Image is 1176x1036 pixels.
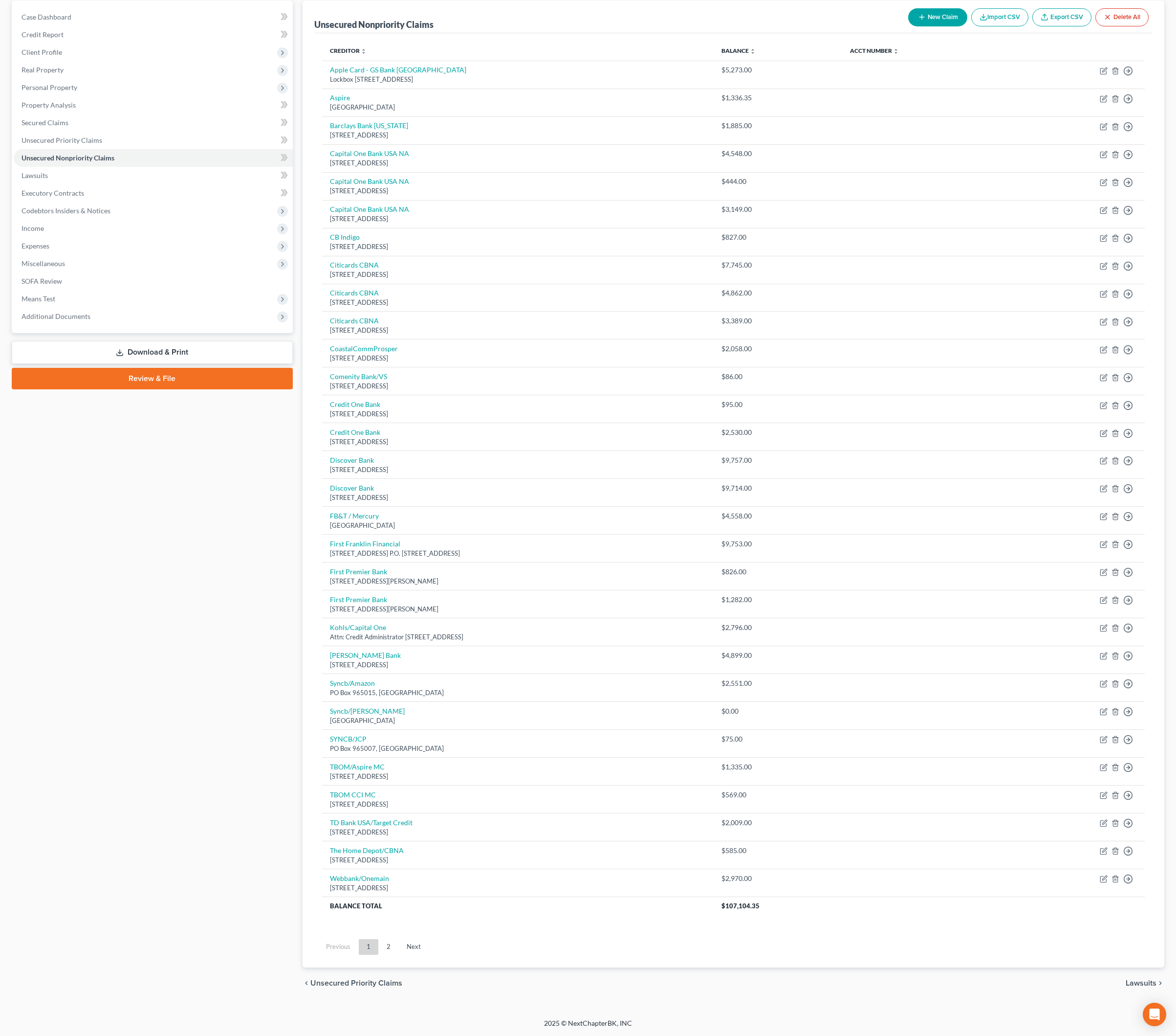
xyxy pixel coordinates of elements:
[721,734,834,744] div: $75.00
[14,114,293,132] a: Secured Claims
[330,800,706,809] div: [STREET_ADDRESS]
[322,897,714,914] th: Balance Total
[330,744,706,753] div: PO Box 965007, [GEOGRAPHIC_DATA]
[330,103,706,112] div: [GEOGRAPHIC_DATA]
[721,204,834,214] div: $3,149.00
[721,288,834,298] div: $4,862.00
[330,149,409,158] a: Capital One Bank USA NA
[22,294,55,303] span: Means Test
[22,242,49,250] span: Expenses
[750,48,756,54] i: unfold_more
[721,455,834,465] div: $9,757.00
[330,595,387,604] a: First Premier Bank
[330,75,706,84] div: Lockbox [STREET_ADDRESS]
[14,26,293,44] a: Credit Report
[908,8,967,26] button: New Claim
[721,260,834,270] div: $7,745.00
[721,316,834,326] div: $3,389.00
[22,118,68,127] span: Secured Claims
[330,818,413,827] a: TD Bank USA/Target Credit
[721,623,834,632] div: $2,796.00
[330,549,706,558] div: [STREET_ADDRESS] P.O. [STREET_ADDRESS]
[330,493,706,502] div: [STREET_ADDRESS]
[330,577,706,586] div: [STREET_ADDRESS][PERSON_NAME]
[721,511,834,521] div: $4,558.00
[22,101,76,109] span: Property Analysis
[330,623,386,631] a: Kohls/Capital One
[330,289,379,297] a: Citicards CBNA
[330,205,409,213] a: Capital One Bank USA NA
[330,540,400,548] a: First Franklin Financial
[310,979,402,987] span: Unsecured Priority Claims
[330,763,385,771] a: TBOM/Aspire MC
[14,184,293,202] a: Executory Contracts
[721,121,834,131] div: $1,885.00
[330,846,404,855] a: The Home Depot/CBNA
[330,521,706,530] div: [GEOGRAPHIC_DATA]
[330,186,706,196] div: [STREET_ADDRESS]
[359,939,378,955] a: 1
[850,47,899,54] a: Acct Number unfold_more
[330,651,401,659] a: [PERSON_NAME] Bank
[361,48,367,54] i: unfold_more
[330,828,706,837] div: [STREET_ADDRESS]
[14,96,293,114] a: Property Analysis
[314,19,434,30] div: Unsecured Nonpriority Claims
[22,30,64,39] span: Credit Report
[330,409,706,419] div: [STREET_ADDRESS]
[721,539,834,549] div: $9,753.00
[330,883,706,893] div: [STREET_ADDRESS]
[330,605,706,614] div: [STREET_ADDRESS][PERSON_NAME]
[330,214,706,224] div: [STREET_ADDRESS]
[330,326,706,335] div: [STREET_ADDRESS]
[721,149,834,158] div: $4,548.00
[330,66,466,74] a: Apple Card - GS Bank [GEOGRAPHIC_DATA]
[330,316,379,325] a: Citicards CBNA
[14,167,293,184] a: Lawsuits
[330,400,380,408] a: Credit One Bank
[330,131,706,140] div: [STREET_ADDRESS]
[12,368,293,389] a: Review & File
[22,13,71,21] span: Case Dashboard
[22,277,62,285] span: SOFA Review
[330,456,374,464] a: Discover Bank
[721,47,756,54] a: Balance unfold_more
[14,8,293,26] a: Case Dashboard
[22,48,62,56] span: Client Profile
[22,224,44,232] span: Income
[721,372,834,382] div: $86.00
[721,65,834,75] div: $5,273.00
[303,979,310,987] i: chevron_left
[1095,8,1149,26] button: Delete All
[330,382,706,391] div: [STREET_ADDRESS]
[330,158,706,168] div: [STREET_ADDRESS]
[721,651,834,660] div: $4,899.00
[721,902,760,910] span: $107,104.35
[721,706,834,716] div: $0.00
[721,678,834,688] div: $2,551.00
[330,632,706,642] div: Attn: Credit Administrator [STREET_ADDRESS]
[330,344,398,353] a: CoastalCommProsper
[22,189,84,197] span: Executory Contracts
[330,735,367,743] a: SYNCB/JCP
[721,400,834,409] div: $95.00
[22,171,48,180] span: Lawsuits
[22,136,102,144] span: Unsecured Priority Claims
[22,259,65,268] span: Miscellaneous
[330,790,376,799] a: TBOM CCI MC
[721,567,834,577] div: $826.00
[721,818,834,828] div: $2,009.00
[330,354,706,363] div: [STREET_ADDRESS]
[22,312,90,320] span: Additional Documents
[330,484,374,492] a: Discover Bank
[330,465,706,474] div: [STREET_ADDRESS]
[721,344,834,354] div: $2,058.00
[14,272,293,290] a: SOFA Review
[330,874,389,882] a: Webbank/Onemain
[22,83,77,91] span: Personal Property
[330,679,375,687] a: Syncb/Amazon
[721,177,834,186] div: $444.00
[971,8,1028,26] button: Import CSV
[1032,8,1091,26] a: Export CSV
[1126,979,1156,987] span: Lawsuits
